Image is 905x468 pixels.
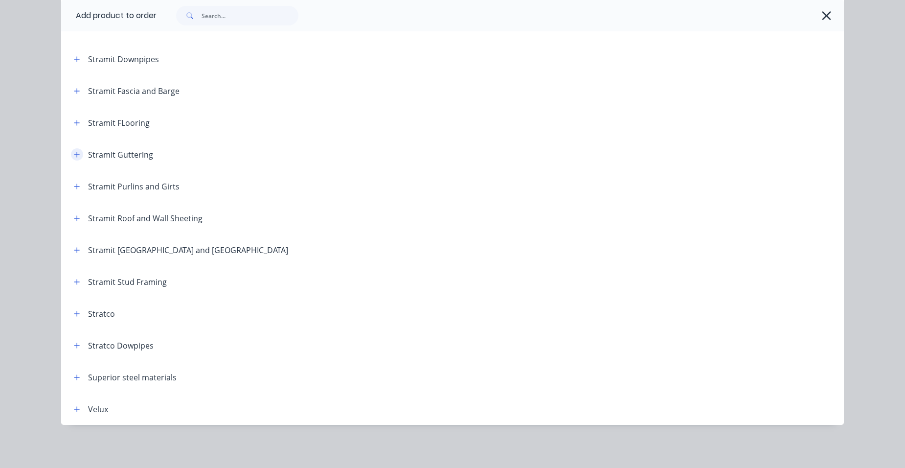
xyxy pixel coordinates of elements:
[88,181,180,192] div: Stramit Purlins and Girts
[88,276,167,288] div: Stramit Stud Framing
[88,340,154,351] div: Stratco Dowpipes
[88,308,115,320] div: Stratco
[88,244,288,256] div: Stramit [GEOGRAPHIC_DATA] and [GEOGRAPHIC_DATA]
[88,149,153,161] div: Stramit Guttering
[88,403,108,415] div: Velux
[202,6,298,25] input: Search...
[88,372,177,383] div: Superior steel materials
[88,212,203,224] div: Stramit Roof and Wall Sheeting
[88,53,159,65] div: Stramit Downpipes
[88,117,150,129] div: Stramit FLooring
[88,85,180,97] div: Stramit Fascia and Barge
